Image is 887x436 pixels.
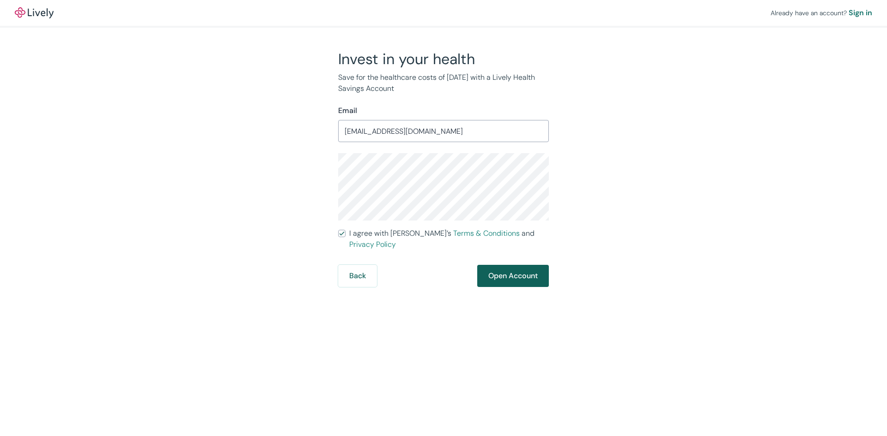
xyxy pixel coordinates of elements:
[338,105,357,116] label: Email
[477,265,549,287] button: Open Account
[349,239,396,249] a: Privacy Policy
[453,228,520,238] a: Terms & Conditions
[15,7,54,18] img: Lively
[338,265,377,287] button: Back
[771,7,872,18] div: Already have an account?
[849,7,872,18] a: Sign in
[338,50,549,68] h2: Invest in your health
[349,228,549,250] span: I agree with [PERSON_NAME]’s and
[15,7,54,18] a: LivelyLively
[338,72,549,94] p: Save for the healthcare costs of [DATE] with a Lively Health Savings Account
